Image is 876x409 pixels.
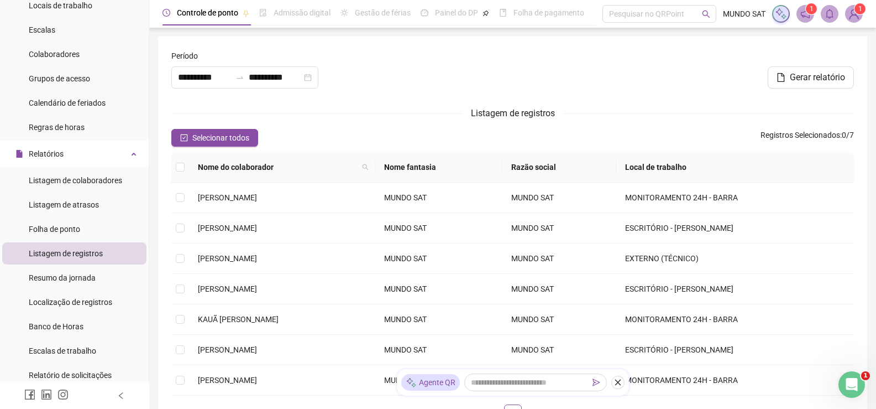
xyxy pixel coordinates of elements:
[235,73,244,82] span: to
[810,5,814,13] span: 1
[616,244,854,274] td: EXTERNO (TÉCNICO)
[614,379,622,386] span: close
[406,377,417,389] img: sparkle-icon.fc2bf0ac1784a2077858766a79e2daf3.svg
[616,213,854,244] td: ESCRITÓRIO - [PERSON_NAME]
[24,389,35,400] span: facebook
[854,3,865,14] sup: Atualize o seu contato no menu Meus Dados
[235,73,244,82] span: swap-right
[274,8,331,17] span: Admissão digital
[401,374,460,391] div: Agente QR
[616,152,854,183] th: Local de trabalho
[29,322,83,331] span: Banco de Horas
[29,371,112,380] span: Relatório de solicitações
[760,131,840,139] span: Registros Selecionados
[340,9,348,17] span: sun
[192,132,249,144] span: Selecionar todos
[41,389,52,400] span: linkedin
[171,50,198,62] span: Período
[362,164,369,170] span: search
[861,371,870,380] span: 1
[502,274,616,304] td: MUNDO SAT
[29,225,80,234] span: Folha de ponto
[800,9,810,19] span: notification
[502,304,616,335] td: MUNDO SAT
[29,273,96,282] span: Resumo da jornada
[616,335,854,365] td: ESCRITÓRIO - [PERSON_NAME]
[29,74,90,83] span: Grupos de acesso
[502,244,616,274] td: MUNDO SAT
[502,183,616,213] td: MUNDO SAT
[29,249,103,258] span: Listagem de registros
[513,8,584,17] span: Folha de pagamento
[29,200,99,209] span: Listagem de atrasos
[435,8,478,17] span: Painel do DP
[198,345,257,354] span: [PERSON_NAME]
[790,71,845,84] span: Gerar relatório
[198,284,257,293] span: [PERSON_NAME]
[29,99,106,107] span: Calendário de feriados
[592,379,600,386] span: send
[15,150,23,158] span: file
[29,346,96,355] span: Escalas de trabalho
[162,9,170,17] span: clock-circle
[421,9,428,17] span: dashboard
[375,335,502,365] td: MUNDO SAT
[198,224,257,232] span: [PERSON_NAME]
[360,159,371,175] span: search
[616,365,854,396] td: MONITORAMENTO 24H - BARRA
[243,10,249,17] span: pushpin
[502,335,616,365] td: MUNDO SAT
[29,123,85,132] span: Regras de horas
[806,3,817,14] sup: 1
[723,8,765,20] span: MUNDO SAT
[117,392,125,400] span: left
[29,176,122,185] span: Listagem de colaboradores
[471,108,555,118] span: Listagem de registros
[259,9,267,17] span: file-done
[768,66,854,89] button: Gerar relatório
[355,8,411,17] span: Gestão de férias
[198,161,358,173] span: Nome do colaborador
[375,152,502,183] th: Nome fantasia
[180,134,188,142] span: check-square
[777,73,785,82] span: file
[482,10,489,17] span: pushpin
[29,25,55,34] span: Escalas
[702,10,710,18] span: search
[499,9,507,17] span: book
[375,304,502,335] td: MUNDO SAT
[375,244,502,274] td: MUNDO SAT
[57,389,69,400] span: instagram
[375,365,502,396] td: MUNDO SAT
[502,213,616,244] td: MUNDO SAT
[29,1,92,10] span: Locais de trabalho
[775,8,787,20] img: sparkle-icon.fc2bf0ac1784a2077858766a79e2daf3.svg
[375,183,502,213] td: MUNDO SAT
[838,371,865,398] iframe: Intercom live chat
[375,213,502,244] td: MUNDO SAT
[616,183,854,213] td: MONITORAMENTO 24H - BARRA
[858,5,862,13] span: 1
[375,274,502,304] td: MUNDO SAT
[760,129,854,147] span: : 0 / 7
[502,152,616,183] th: Razão social
[198,315,279,324] span: KAUÃ [PERSON_NAME]
[29,50,80,59] span: Colaboradores
[171,129,258,147] button: Selecionar todos
[29,298,112,307] span: Localização de registros
[825,9,835,19] span: bell
[177,8,238,17] span: Controle de ponto
[29,149,64,158] span: Relatórios
[198,254,257,263] span: [PERSON_NAME]
[616,274,854,304] td: ESCRITÓRIO - [PERSON_NAME]
[846,6,862,22] img: 5746
[502,365,616,396] td: MUNDO SAT
[616,304,854,335] td: MONITORAMENTO 24H - BARRA
[198,376,257,385] span: [PERSON_NAME]
[198,193,257,202] span: [PERSON_NAME]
